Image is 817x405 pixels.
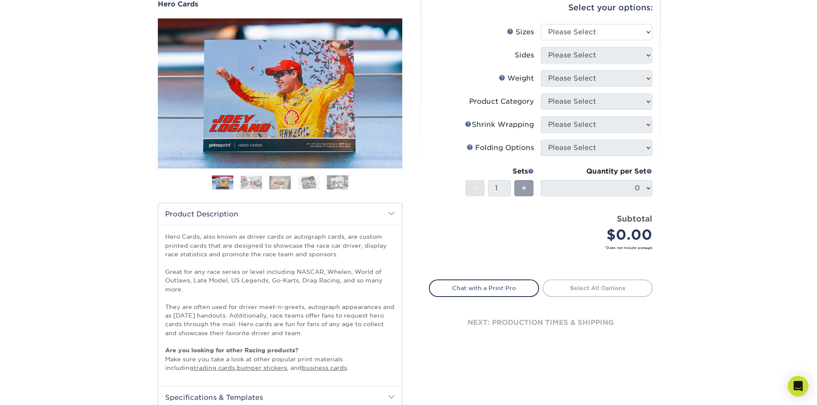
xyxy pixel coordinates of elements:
img: Hero Cards 05 [327,175,348,190]
img: Hero Cards 02 [241,176,262,189]
img: Hero Cards 01 [212,177,233,190]
p: Hero Cards, also known as driver cards or autograph cards, are custom printed cards that are desi... [165,232,395,372]
div: Weight [499,73,534,84]
div: Sides [515,50,534,60]
div: $0.00 [547,225,652,245]
div: Shrink Wrapping [465,120,534,130]
img: Hero Cards 04 [298,176,320,189]
a: Select All Options [543,279,653,297]
div: Open Intercom Messenger [788,376,808,396]
a: bumper stickers [237,364,287,371]
img: Hero Cards 01 [158,17,402,170]
small: *Does not include postage [436,245,652,250]
h2: Product Description [158,203,402,225]
div: Sets [465,166,534,177]
div: Folding Options [467,143,534,153]
strong: Subtotal [617,214,652,223]
span: + [521,182,527,195]
a: business cards [302,364,347,371]
div: next: production times & shipping [429,297,653,348]
iframe: Google Customer Reviews [2,379,73,402]
div: Product Category [469,96,534,107]
strong: Are you looking for other Racing products? [165,347,298,354]
a: trading cards [194,364,235,371]
div: Sizes [507,27,534,37]
div: Quantity per Set [541,166,652,177]
span: - [473,182,477,195]
img: Hero Cards 03 [269,176,291,189]
a: Chat with a Print Pro [429,279,539,297]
